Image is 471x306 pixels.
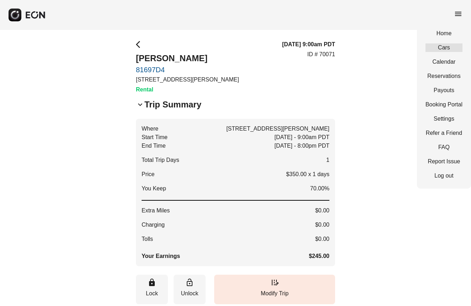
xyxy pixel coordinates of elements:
a: Cars [425,43,462,52]
h3: Rental [136,85,239,94]
span: Where [142,125,158,133]
span: 70.00% [310,184,329,193]
a: 81697D4 [136,65,239,74]
p: ID # 70071 [307,50,335,59]
span: edit_road [270,278,279,287]
span: Tolls [142,235,153,243]
h2: [PERSON_NAME] [136,53,239,64]
a: Log out [425,172,462,180]
a: Settings [425,115,462,123]
p: Lock [139,289,164,298]
a: Refer a Friend [425,129,462,137]
button: Unlock [174,275,206,304]
span: Charging [142,221,165,229]
h3: [DATE] 9:00am PDT [282,40,335,49]
span: [DATE] - 9:00am PDT [275,133,329,142]
span: $0.00 [315,235,329,243]
span: $0.00 [315,206,329,215]
span: keyboard_arrow_down [136,100,144,109]
p: Unlock [177,289,202,298]
p: Modify Trip [218,289,332,298]
span: 1 [326,156,329,164]
p: [STREET_ADDRESS][PERSON_NAME] [136,75,239,84]
button: Lock [136,275,168,304]
span: lock_open [185,278,194,287]
span: [STREET_ADDRESS][PERSON_NAME] [226,125,329,133]
span: Extra Miles [142,206,170,215]
span: $245.00 [309,252,329,260]
span: Your Earnings [142,252,180,260]
span: Total Trip Days [142,156,179,164]
a: Payouts [425,86,462,95]
p: Price [142,170,154,179]
span: menu [454,10,462,18]
a: Report Issue [425,157,462,166]
span: arrow_back_ios [136,40,144,49]
span: Start Time [142,133,168,142]
button: Modify Trip [214,275,335,304]
button: Where[STREET_ADDRESS][PERSON_NAME]Start Time[DATE] - 9:00am PDTEnd Time[DATE] - 8:00pm PDTTotal T... [136,119,335,266]
span: [DATE] - 8:00pm PDT [275,142,329,150]
a: FAQ [425,143,462,152]
a: Calendar [425,58,462,66]
h2: Trip Summary [144,99,201,110]
a: Reservations [425,72,462,80]
span: $0.00 [315,221,329,229]
span: lock [148,278,156,287]
p: $350.00 x 1 days [286,170,329,179]
span: End Time [142,142,166,150]
a: Home [425,29,462,38]
span: You Keep [142,184,166,193]
a: Booking Portal [425,100,462,109]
